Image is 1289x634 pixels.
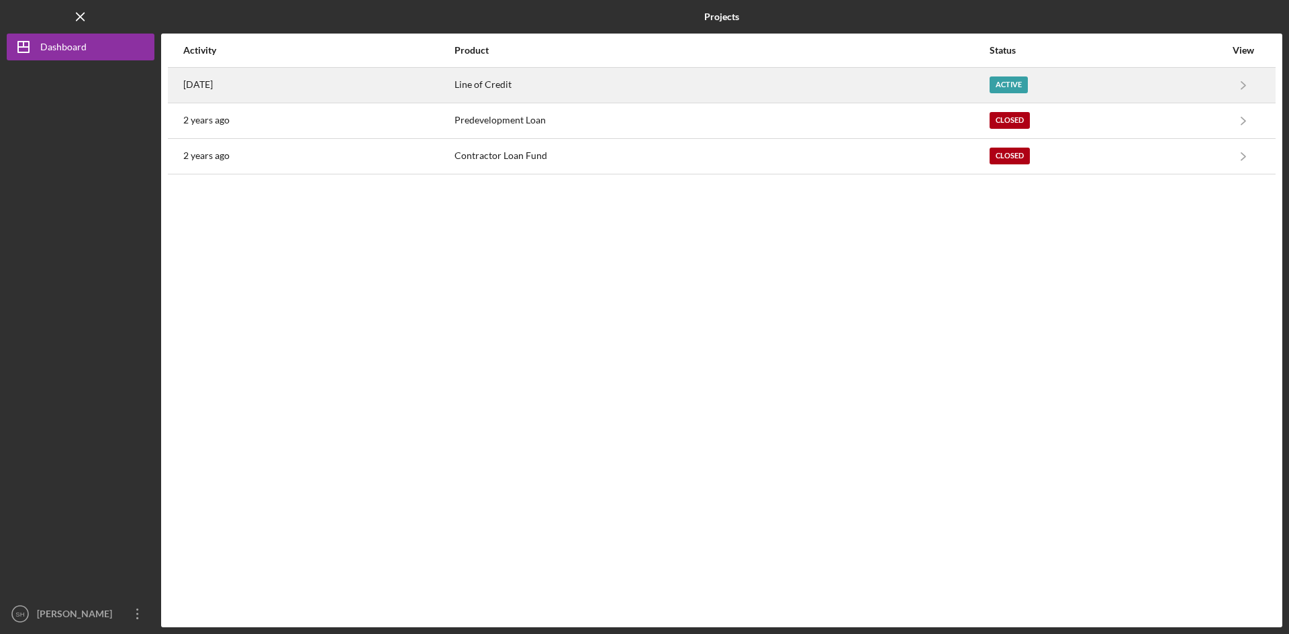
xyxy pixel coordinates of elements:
div: Predevelopment Loan [455,104,988,138]
div: Active [990,76,1028,93]
time: 2025-09-04 18:20 [183,79,213,90]
time: 2023-09-01 16:56 [183,115,230,125]
div: Status [990,45,1225,56]
div: Closed [990,112,1030,129]
div: Closed [990,148,1030,164]
button: SH[PERSON_NAME] [7,600,154,627]
div: Line of Credit [455,68,988,102]
div: Dashboard [40,34,87,64]
div: Activity [183,45,453,56]
button: Dashboard [7,34,154,60]
time: 2023-08-16 22:04 [183,150,230,161]
div: Product [455,45,988,56]
b: Projects [704,11,739,22]
div: Contractor Loan Fund [455,140,988,173]
text: SH [15,611,24,618]
div: View [1227,45,1260,56]
div: [PERSON_NAME] [34,600,121,631]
